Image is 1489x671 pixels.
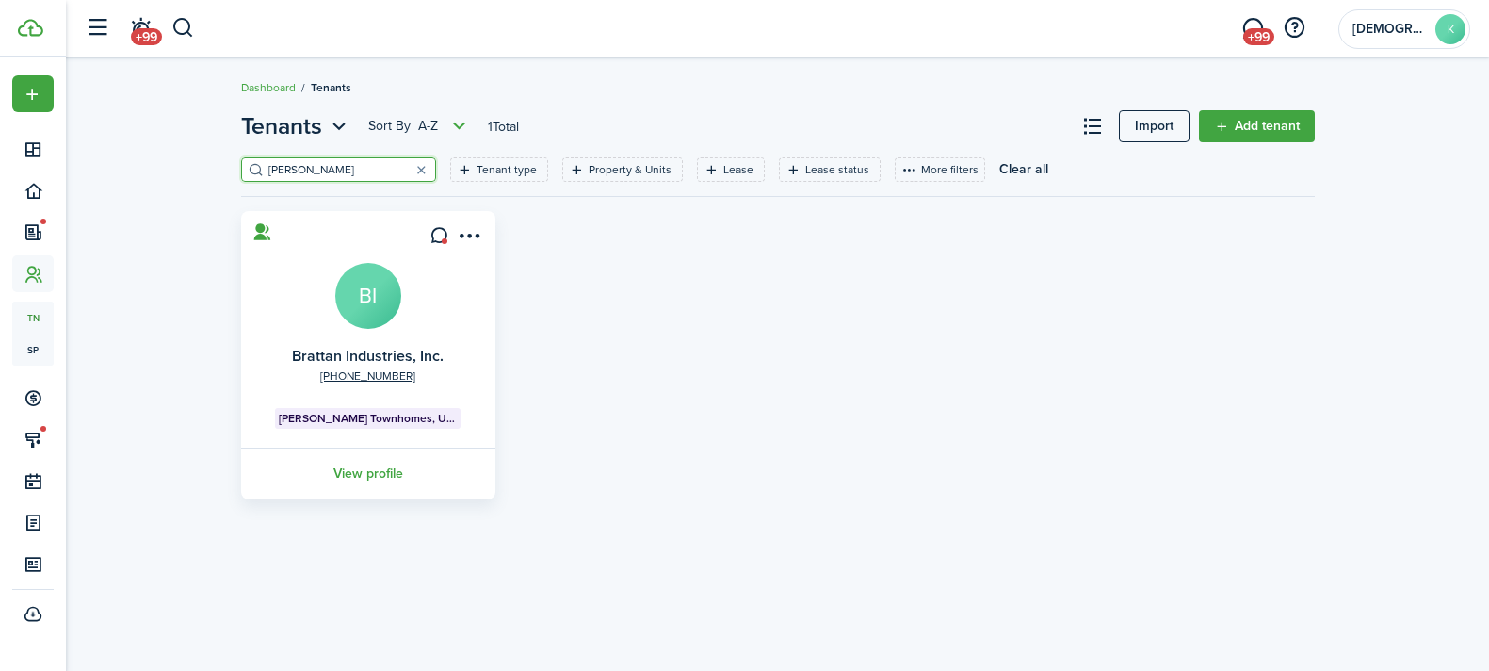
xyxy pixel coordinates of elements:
[238,448,498,499] a: View profile
[292,345,444,367] a: Brattan Industries, Inc.
[409,156,435,183] button: Clear search
[1352,23,1428,36] span: Krishna
[450,157,548,182] filter-tag: Open filter
[368,117,418,136] span: Sort by
[1119,110,1190,142] a: Import
[171,12,195,44] button: Search
[131,28,162,45] span: +99
[1243,28,1274,45] span: +99
[999,157,1048,182] button: Clear all
[12,334,54,366] a: sp
[122,5,158,53] a: Notifications
[368,115,471,138] button: Open menu
[697,157,765,182] filter-tag: Open filter
[1435,14,1465,44] avatar-text: K
[279,410,457,427] span: [PERSON_NAME] Townhomes, Unit 8, 7
[562,157,683,182] filter-tag: Open filter
[1235,5,1271,53] a: Messaging
[12,302,54,334] a: tn
[241,109,351,143] button: Tenants
[264,161,429,179] input: Search here...
[311,79,351,96] span: Tenants
[895,157,985,182] button: More filters
[488,117,519,137] header-page-total: 1 Total
[723,161,753,178] filter-tag-label: Lease
[12,75,54,112] button: Open menu
[320,368,415,385] a: [PHONE_NUMBER]
[79,10,115,46] button: Open sidebar
[241,79,296,96] a: Dashboard
[1278,12,1310,44] button: Open resource center
[589,161,672,178] filter-tag-label: Property & Units
[368,115,471,138] button: Sort byA-Z
[454,226,484,252] button: Open menu
[335,263,401,329] a: BI
[241,109,351,143] button: Open menu
[779,157,881,182] filter-tag: Open filter
[18,19,43,37] img: TenantCloud
[418,117,438,136] span: A-Z
[1199,110,1315,142] a: Add tenant
[241,109,322,143] span: Tenants
[805,161,869,178] filter-tag-label: Lease status
[477,161,537,178] filter-tag-label: Tenant type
